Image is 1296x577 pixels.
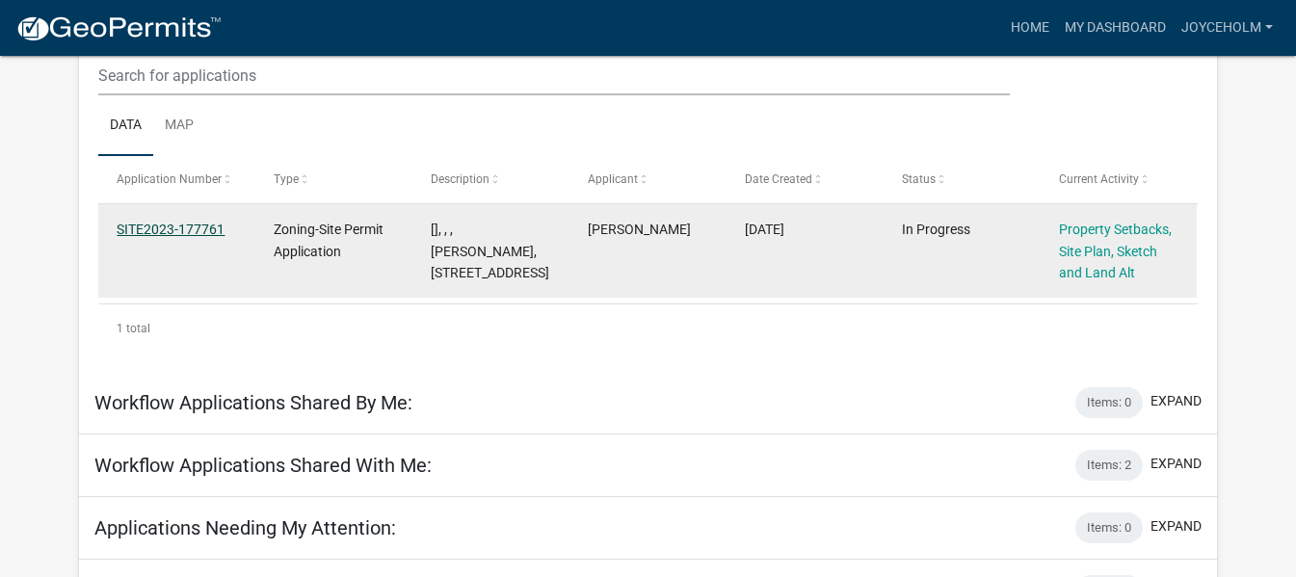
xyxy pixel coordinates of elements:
div: Items: 0 [1075,387,1143,418]
span: joyce holm [588,222,691,237]
a: Map [153,95,205,157]
input: Search for applications [98,56,1009,95]
span: Zoning-Site Permit Application [274,222,384,259]
div: Items: 2 [1075,450,1143,481]
span: [], , , STEVEN ASCHE, 14474 GLOBSTAD BEACH RD [431,222,549,281]
span: Description [431,172,489,186]
span: Date Created [745,172,812,186]
button: expand [1151,516,1202,537]
a: Data [98,95,153,157]
span: Current Activity [1059,172,1139,186]
h5: Workflow Applications Shared By Me: [94,391,412,414]
button: expand [1151,391,1202,411]
a: joyceholm [1174,10,1281,46]
div: 1 total [98,304,1198,353]
datatable-header-cell: Current Activity [1040,156,1197,202]
a: My Dashboard [1057,10,1174,46]
datatable-header-cell: Date Created [727,156,884,202]
span: Application Number [117,172,222,186]
datatable-header-cell: Application Number [98,156,255,202]
span: Applicant [588,172,638,186]
span: Type [274,172,299,186]
a: SITE2023-177761 [117,222,225,237]
span: 10/03/2023 [745,222,784,237]
datatable-header-cell: Type [255,156,412,202]
datatable-header-cell: Status [883,156,1040,202]
datatable-header-cell: Applicant [569,156,727,202]
a: Property Setbacks, Site Plan, Sketch and Land Alt [1059,222,1172,281]
a: Home [1003,10,1057,46]
span: Status [902,172,936,186]
datatable-header-cell: Description [412,156,569,202]
h5: Applications Needing My Attention: [94,516,396,539]
span: In Progress [902,222,970,237]
button: expand [1151,454,1202,474]
h5: Workflow Applications Shared With Me: [94,454,432,477]
div: Items: 0 [1075,512,1143,543]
